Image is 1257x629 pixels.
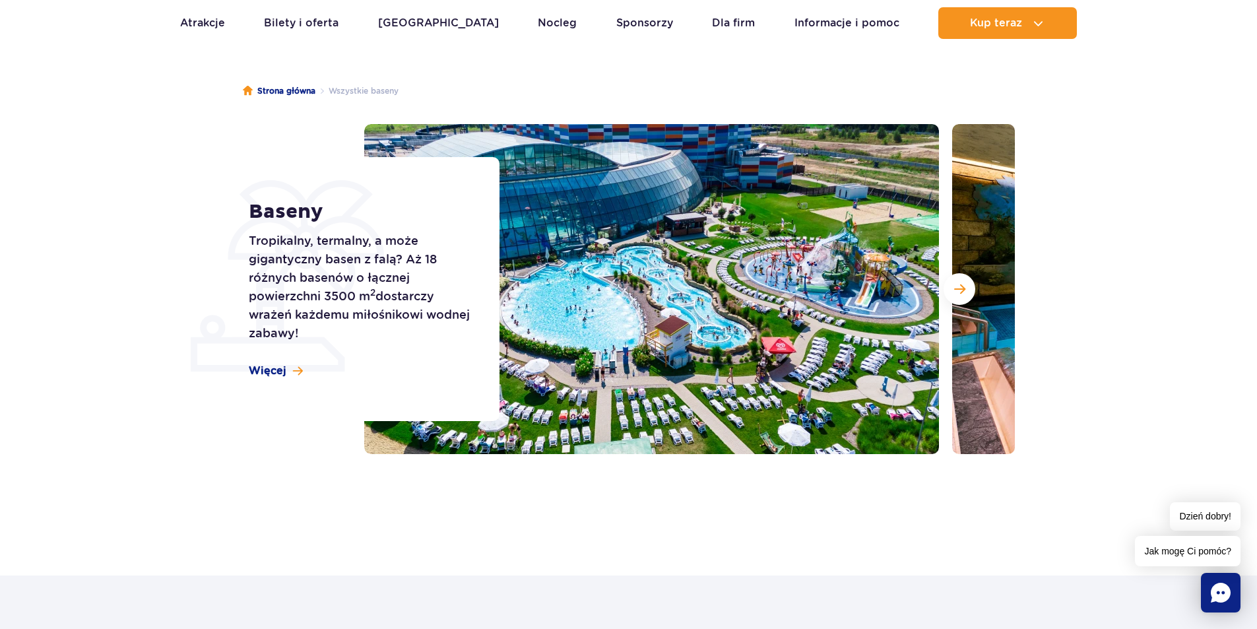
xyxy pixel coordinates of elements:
button: Kup teraz [938,7,1077,39]
p: Tropikalny, termalny, a może gigantyczny basen z falą? Aż 18 różnych basenów o łącznej powierzchn... [249,232,470,343]
sup: 2 [370,287,375,298]
span: Kup teraz [970,17,1022,29]
a: Dla firm [712,7,755,39]
a: Informacje i pomoc [794,7,899,39]
a: Nocleg [538,7,577,39]
div: Chat [1201,573,1241,612]
li: Wszystkie baseny [315,84,399,98]
a: Strona główna [243,84,315,98]
a: Bilety i oferta [264,7,338,39]
a: [GEOGRAPHIC_DATA] [378,7,499,39]
span: Dzień dobry! [1170,502,1241,531]
h1: Baseny [249,200,470,224]
a: Więcej [249,364,303,378]
img: Zewnętrzna część Suntago z basenami i zjeżdżalniami, otoczona leżakami i zielenią [364,124,939,454]
button: Następny slajd [944,273,975,305]
a: Atrakcje [180,7,225,39]
span: Więcej [249,364,286,378]
a: Sponsorzy [616,7,673,39]
span: Jak mogę Ci pomóc? [1135,536,1241,566]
